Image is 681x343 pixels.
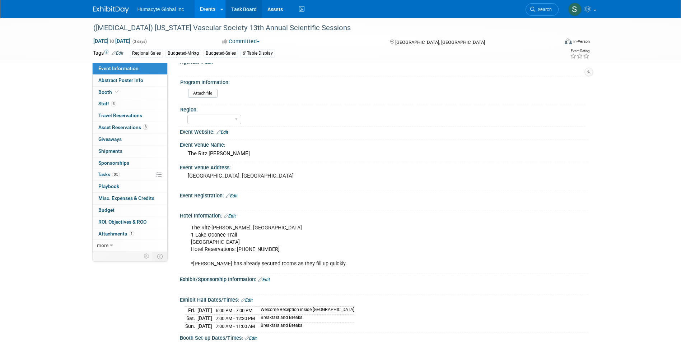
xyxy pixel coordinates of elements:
a: Edit [241,298,253,303]
span: Humacyte Global Inc [137,6,184,12]
span: 0% [112,172,120,177]
a: Edit [216,130,228,135]
span: Sponsorships [98,160,129,166]
div: Program Information: [180,77,585,86]
span: Giveaways [98,136,122,142]
td: Fri. [185,307,197,315]
span: Abstract Poster Info [98,77,143,83]
span: Booth [98,89,120,95]
div: Region: [180,104,585,113]
span: more [97,242,108,248]
a: Abstract Poster Info [93,75,167,86]
span: Staff [98,101,116,106]
span: to [108,38,115,44]
span: Tasks [98,171,120,177]
span: 3 [111,101,116,106]
a: Edit [224,214,236,219]
img: Format-Inperson.png [565,38,572,44]
div: Exhibit/Sponsorship Information: [180,274,588,283]
a: Sponsorships [93,157,167,169]
i: Booth reservation complete [115,90,119,94]
td: [DATE] [197,322,212,330]
a: Giveaways [93,134,167,145]
div: Event Format [516,37,590,48]
td: Sun. [185,322,197,330]
span: ROI, Objectives & ROO [98,219,146,225]
div: Event Website: [180,127,588,136]
div: Event Registration: [180,190,588,200]
span: 1 [129,231,134,236]
div: 6' Table Display [241,50,275,57]
span: Event Information [98,65,139,71]
a: ROI, Objectives & ROO [93,216,167,228]
span: 7:00 AM - 11:00 AM [216,324,255,329]
div: Event Venue Name: [180,140,588,148]
span: (3 days) [132,39,147,44]
span: [DATE] [DATE] [93,38,131,44]
a: Booth [93,87,167,98]
td: Sat. [185,315,197,323]
img: ExhibitDay [93,6,129,13]
a: Search [526,3,559,16]
div: Regional Sales [130,50,163,57]
div: Exhibit Hall Dates/Times: [180,294,588,304]
pre: [GEOGRAPHIC_DATA], [GEOGRAPHIC_DATA] [188,173,342,179]
div: Budgeted-Mrktg [165,50,201,57]
td: Personalize Event Tab Strip [140,252,153,261]
span: Budget [98,207,115,213]
a: Asset Reservations8 [93,122,167,133]
div: Hotel Information: [180,210,588,220]
a: Staff3 [93,98,167,110]
span: Search [535,7,552,12]
img: Sam Cashion [568,3,582,16]
td: Breakfast and Breaks [256,322,354,330]
button: Committed [220,38,262,45]
a: Attachments1 [93,228,167,240]
td: [DATE] [197,307,212,315]
a: Edit [245,336,257,341]
span: Asset Reservations [98,124,148,130]
a: Misc. Expenses & Credits [93,193,167,204]
div: Event Rating [570,49,589,53]
a: Tasks0% [93,169,167,180]
span: 6:00 PM - 7:00 PM [216,308,252,313]
div: Booth Set-up Dates/Times: [180,333,588,342]
div: The Ritz [PERSON_NAME] [185,148,583,159]
td: Breakfast and Breaks [256,315,354,323]
div: In-Person [573,39,590,44]
span: [GEOGRAPHIC_DATA], [GEOGRAPHIC_DATA] [395,40,485,45]
div: Event Venue Address: [180,162,588,171]
span: Travel Reservations [98,113,142,118]
span: 8 [143,124,148,130]
span: Misc. Expenses & Credits [98,195,154,201]
td: [DATE] [197,315,212,323]
a: Budget [93,205,167,216]
a: Shipments [93,146,167,157]
td: Tags [93,49,123,58]
td: Welcome Reception inside [GEOGRAPHIC_DATA] [256,307,354,315]
a: Edit [112,51,123,56]
a: Playbook [93,181,167,192]
span: Shipments [98,148,122,154]
a: Edit [258,277,270,282]
span: Attachments [98,231,134,237]
a: Travel Reservations [93,110,167,122]
td: Toggle Event Tabs [153,252,167,261]
div: Budgeted-Sales [204,50,238,57]
a: Event Information [93,63,167,74]
span: 7:00 AM - 12:30 PM [216,316,255,321]
a: Edit [226,193,238,198]
span: Playbook [98,183,119,189]
div: The Ritz-[PERSON_NAME], [GEOGRAPHIC_DATA] 1 Lake Oconee Trail [GEOGRAPHIC_DATA] Hotel Reservation... [186,221,509,271]
a: more [93,240,167,251]
div: ([MEDICAL_DATA]) [US_STATE] Vascular Society 13th Annual Scientific Sessions [91,22,548,35]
